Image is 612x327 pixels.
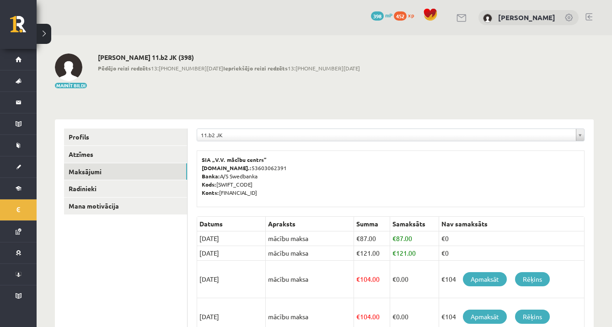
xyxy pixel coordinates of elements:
[197,217,266,231] th: Datums
[371,11,392,19] a: 398 mP
[266,231,354,246] td: mācību maksa
[64,180,187,197] a: Radinieki
[390,231,439,246] td: 87.00
[394,11,419,19] a: 452 xp
[201,129,572,141] span: 11.b2 JK
[439,231,584,246] td: €0
[390,246,439,261] td: 121.00
[356,312,360,321] span: €
[515,310,550,324] a: Rēķins
[483,14,492,23] img: Laura Liepiņa
[266,217,354,231] th: Apraksts
[392,249,396,257] span: €
[202,164,252,172] b: [DOMAIN_NAME].:
[202,172,220,180] b: Banka:
[55,54,82,81] img: Laura Liepiņa
[392,234,396,242] span: €
[202,181,216,188] b: Kods:
[356,275,360,283] span: €
[202,189,219,196] b: Konts:
[223,64,288,72] b: Iepriekšējo reizi redzēts
[55,83,87,88] button: Mainīt bildi
[408,11,414,19] span: xp
[392,275,396,283] span: €
[354,246,390,261] td: 121.00
[439,217,584,231] th: Nav samaksāts
[463,272,507,286] a: Apmaksāt
[463,310,507,324] a: Apmaksāt
[385,11,392,19] span: mP
[354,261,390,298] td: 104.00
[394,11,407,21] span: 452
[197,231,266,246] td: [DATE]
[390,261,439,298] td: 0.00
[64,146,187,163] a: Atzīmes
[390,217,439,231] th: Samaksāts
[354,231,390,246] td: 87.00
[197,261,266,298] td: [DATE]
[98,54,360,61] h2: [PERSON_NAME] 11.b2 JK (398)
[439,261,584,298] td: €104
[266,246,354,261] td: mācību maksa
[202,156,267,163] b: SIA „V.V. mācību centrs”
[439,246,584,261] td: €0
[354,217,390,231] th: Summa
[197,129,584,141] a: 11.b2 JK
[10,16,37,39] a: Rīgas 1. Tālmācības vidusskola
[202,155,580,197] p: 53603062391 A/S Swedbanka [SWIFT_CODE] [FINANCIAL_ID]
[266,261,354,298] td: mācību maksa
[356,234,360,242] span: €
[64,198,187,214] a: Mana motivācija
[371,11,384,21] span: 398
[98,64,360,72] span: 13:[PHONE_NUMBER][DATE] 13:[PHONE_NUMBER][DATE]
[356,249,360,257] span: €
[392,312,396,321] span: €
[197,246,266,261] td: [DATE]
[98,64,151,72] b: Pēdējo reizi redzēts
[498,13,555,22] a: [PERSON_NAME]
[64,163,187,180] a: Maksājumi
[64,129,187,145] a: Profils
[515,272,550,286] a: Rēķins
